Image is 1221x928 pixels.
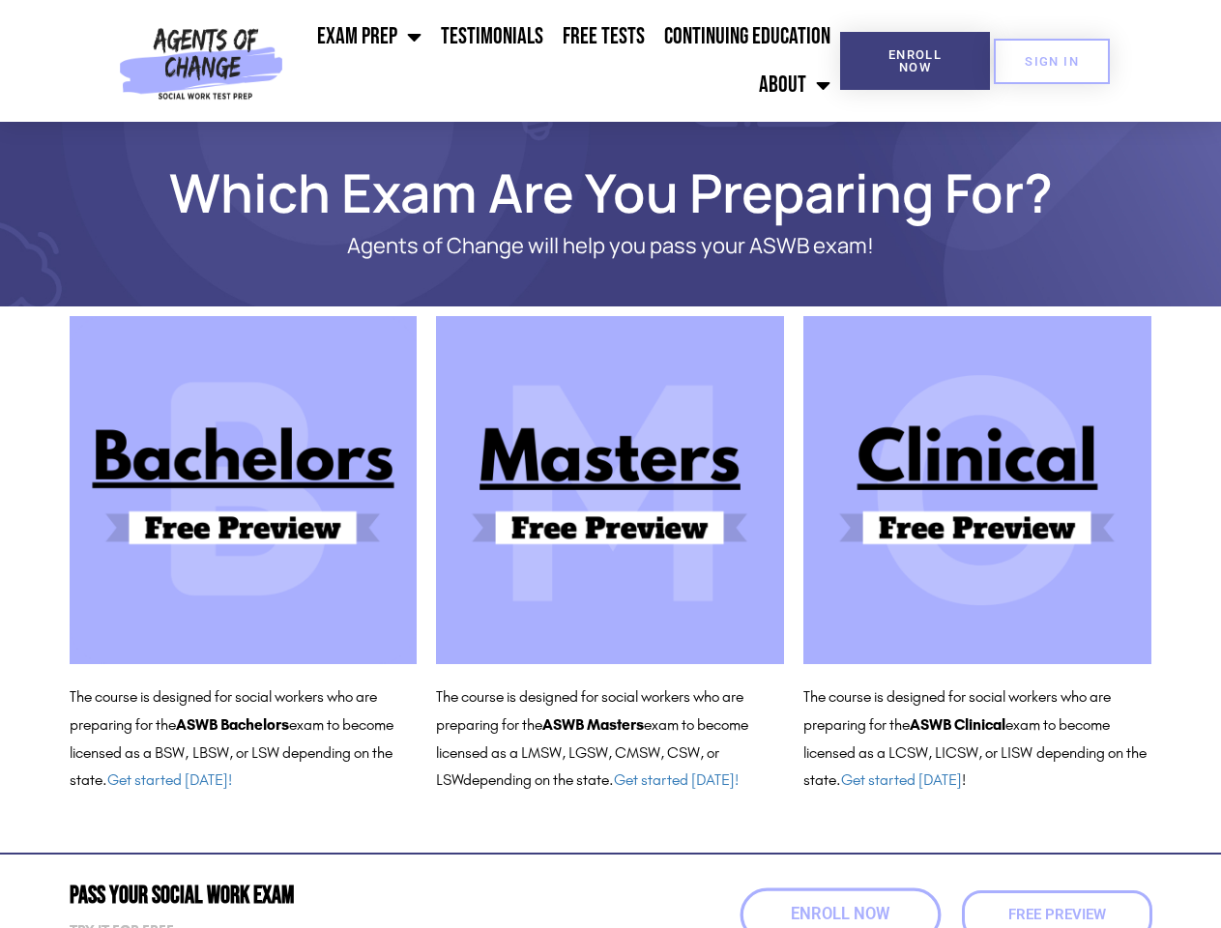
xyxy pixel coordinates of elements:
[70,884,601,908] h2: Pass Your Social Work Exam
[553,13,654,61] a: Free Tests
[431,13,553,61] a: Testimonials
[910,715,1005,734] b: ASWB Clinical
[463,770,739,789] span: depending on the state.
[871,48,959,73] span: Enroll Now
[60,170,1162,215] h1: Which Exam Are You Preparing For?
[70,683,418,795] p: The course is designed for social workers who are preparing for the exam to become licensed as a ...
[436,683,784,795] p: The course is designed for social workers who are preparing for the exam to become licensed as a ...
[836,770,966,789] span: . !
[994,39,1110,84] a: SIGN IN
[841,770,962,789] a: Get started [DATE]
[1008,908,1106,922] span: Free Preview
[749,61,840,109] a: About
[107,770,232,789] a: Get started [DATE]!
[1025,55,1079,68] span: SIGN IN
[840,32,990,90] a: Enroll Now
[654,13,840,61] a: Continuing Education
[176,715,289,734] b: ASWB Bachelors
[542,715,644,734] b: ASWB Masters
[307,13,431,61] a: Exam Prep
[137,234,1085,258] p: Agents of Change will help you pass your ASWB exam!
[614,770,739,789] a: Get started [DATE]!
[803,683,1151,795] p: The course is designed for social workers who are preparing for the exam to become licensed as a ...
[291,13,840,109] nav: Menu
[791,907,889,923] span: Enroll Now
